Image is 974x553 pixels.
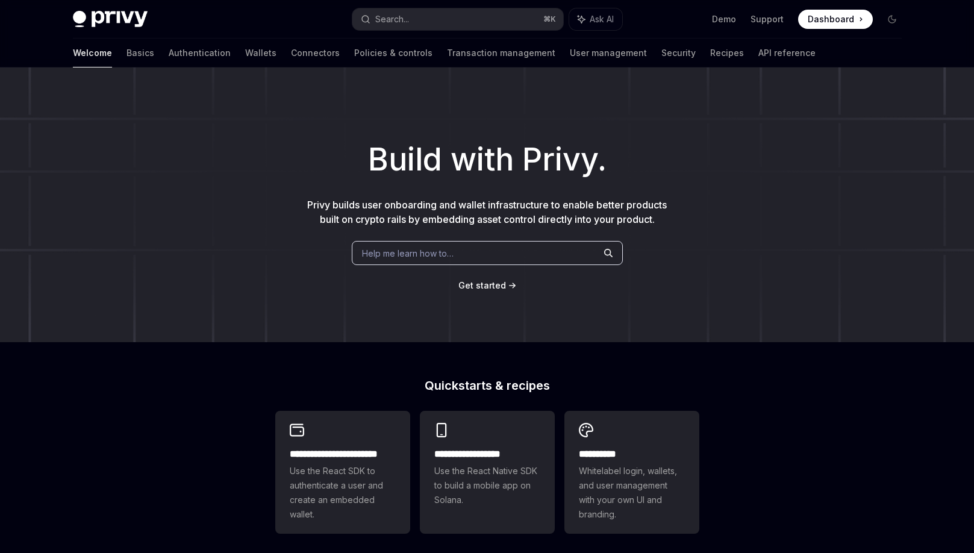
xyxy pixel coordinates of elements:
img: dark logo [73,11,148,28]
span: Privy builds user onboarding and wallet infrastructure to enable better products built on crypto ... [307,199,667,225]
button: Search...⌘K [352,8,563,30]
span: Use the React SDK to authenticate a user and create an embedded wallet. [290,464,396,522]
a: Welcome [73,39,112,67]
div: Search... [375,12,409,27]
span: Get started [458,280,506,290]
a: API reference [758,39,816,67]
a: Recipes [710,39,744,67]
a: Connectors [291,39,340,67]
span: Help me learn how to… [362,247,454,260]
button: Toggle dark mode [882,10,902,29]
button: Ask AI [569,8,622,30]
a: Authentication [169,39,231,67]
h1: Build with Privy. [19,136,955,183]
a: **** *****Whitelabel login, wallets, and user management with your own UI and branding. [564,411,699,534]
a: Basics [126,39,154,67]
span: Whitelabel login, wallets, and user management with your own UI and branding. [579,464,685,522]
span: ⌘ K [543,14,556,24]
h2: Quickstarts & recipes [275,380,699,392]
a: Wallets [245,39,276,67]
a: Get started [458,280,506,292]
a: Demo [712,13,736,25]
a: Security [661,39,696,67]
span: Use the React Native SDK to build a mobile app on Solana. [434,464,540,507]
span: Ask AI [590,13,614,25]
span: Dashboard [808,13,854,25]
a: **** **** **** ***Use the React Native SDK to build a mobile app on Solana. [420,411,555,534]
a: Policies & controls [354,39,432,67]
a: Transaction management [447,39,555,67]
a: User management [570,39,647,67]
a: Dashboard [798,10,873,29]
a: Support [751,13,784,25]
